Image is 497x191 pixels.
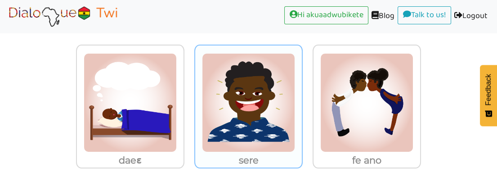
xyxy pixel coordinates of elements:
[84,53,177,152] img: cso+dae3.png
[320,53,413,152] img: fe+ano.png
[195,152,302,168] p: sere
[451,6,491,27] a: Logout
[284,6,368,24] a: Hi akuaadwubikete
[480,65,497,126] button: Feedback - Show survey
[6,5,120,27] img: Select Course Page
[398,6,451,24] a: Talk to us!
[77,152,184,168] p: daeɛ
[368,6,398,27] a: Blog
[202,53,295,152] img: sere.png
[484,74,493,105] span: Feedback
[313,152,420,168] p: fe ano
